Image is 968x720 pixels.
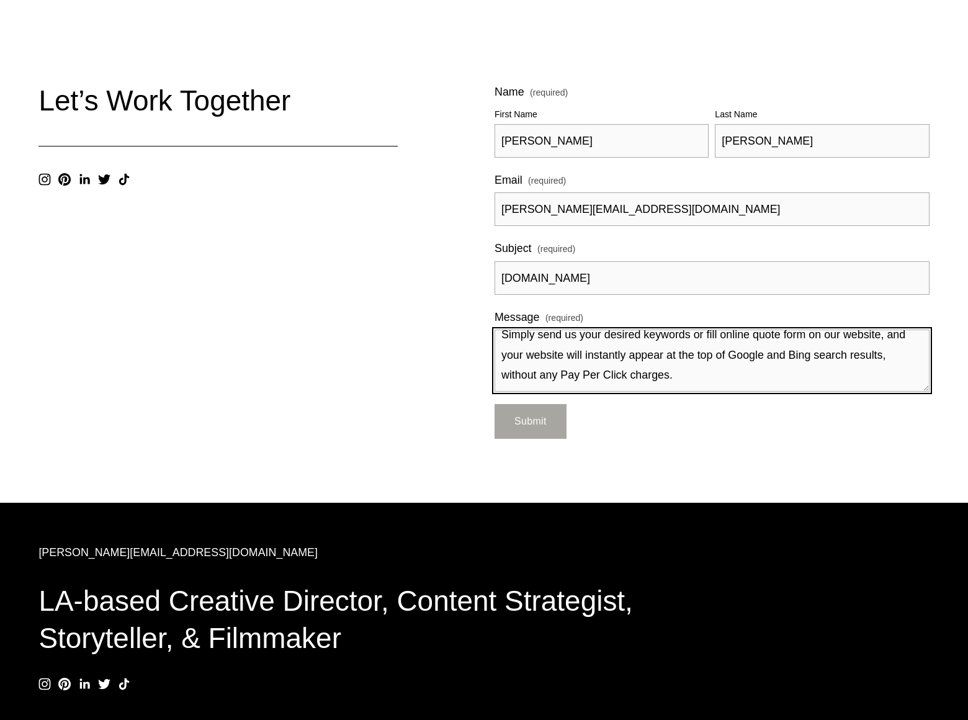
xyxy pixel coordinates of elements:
a: Instagram [38,173,51,186]
a: TikTok [118,678,130,690]
span: (required) [545,310,583,326]
span: (required) [537,241,575,257]
h2: Let’s Work Together [38,82,397,119]
a: Pinterest [58,173,71,186]
div: First Name [495,107,709,124]
p: [PERSON_NAME][EMAIL_ADDRESS][DOMAIN_NAME] [38,542,706,562]
a: Twitter [98,173,110,186]
a: LinkedIn [78,173,91,186]
button: SubmitSubmit [495,404,567,439]
span: (required) [530,88,568,97]
textarea: I am not offering SEO or Pay Per Click Advertising services. This is something entirely different... [495,330,930,392]
span: (required) [528,173,566,189]
a: LinkedIn [78,678,91,690]
span: Subject [495,238,532,258]
a: Twitter [98,678,110,690]
span: Message [495,307,539,327]
a: Pinterest [58,678,71,690]
span: Name [495,82,524,102]
a: TikTok [118,173,130,186]
div: Last Name [715,107,929,124]
h2: LA-based Creative Director, Content Strategist, Storyteller, & Filmmaker [38,582,706,657]
span: Submit [514,416,547,426]
a: Instagram [38,678,51,690]
span: Email [495,170,522,190]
